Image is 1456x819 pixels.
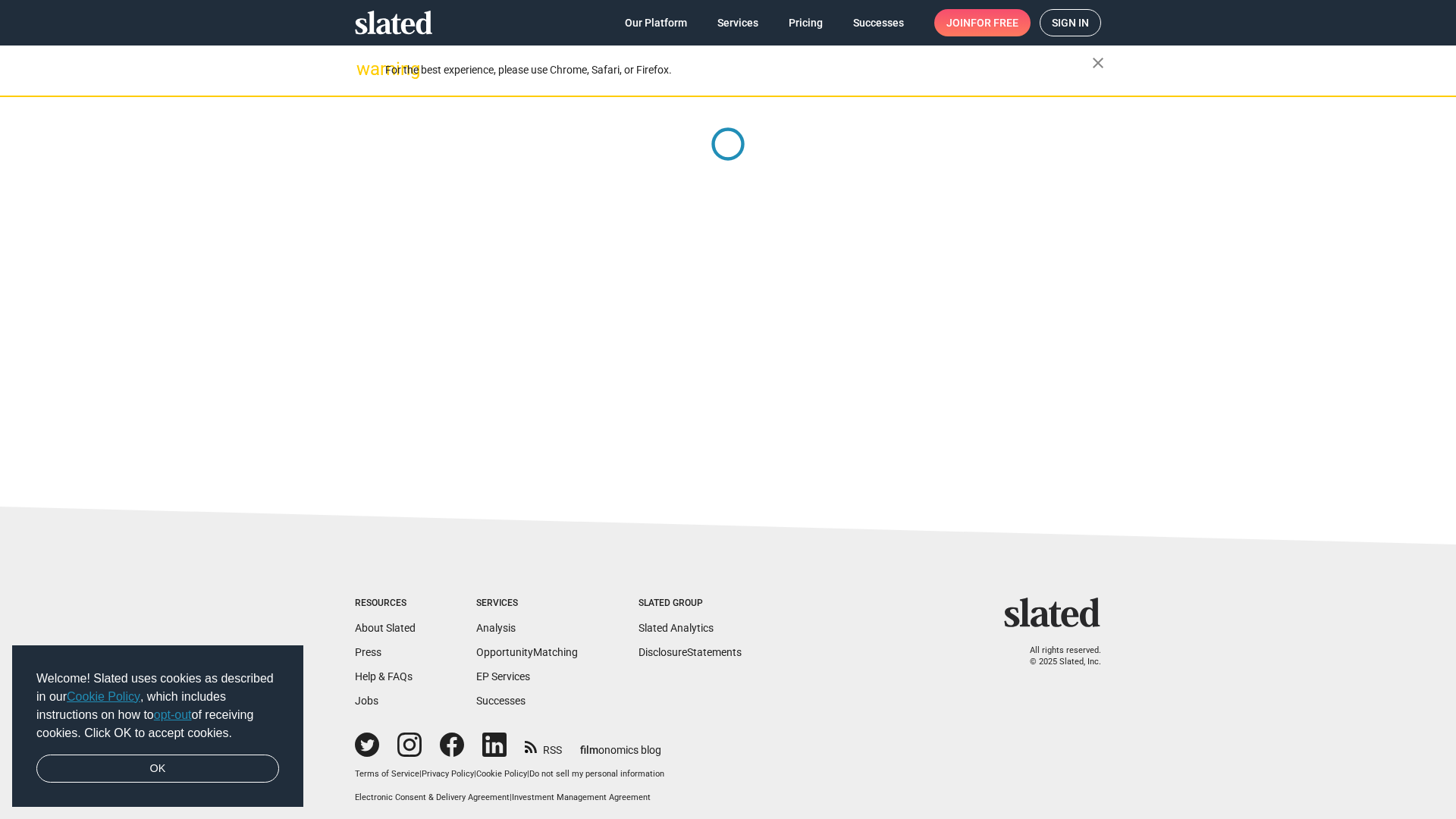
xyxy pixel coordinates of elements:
[529,769,664,780] button: Do not sell my personal information
[476,670,530,682] a: EP Services
[12,645,303,808] div: cookieconsent
[355,695,378,707] a: Jobs
[934,9,1031,36] a: Joinfor free
[512,792,651,802] a: Investment Management Agreement
[971,9,1018,36] span: for free
[705,9,770,36] a: Services
[841,9,916,36] a: Successes
[355,622,416,634] a: About Slated
[580,744,598,756] span: film
[510,792,512,802] span: |
[154,708,192,721] a: opt-out
[639,598,742,610] div: Slated Group
[355,670,413,682] a: Help & FAQs
[777,9,835,36] a: Pricing
[356,60,375,78] mat-icon: warning
[1052,10,1089,36] span: Sign in
[422,769,474,779] a: Privacy Policy
[525,734,562,758] a: RSS
[355,792,510,802] a: Electronic Consent & Delivery Agreement
[474,769,476,779] span: |
[36,755,279,783] a: dismiss cookie message
[355,598,416,610] div: Resources
[385,60,1092,80] div: For the best experience, please use Chrome, Safari, or Firefox.
[476,646,578,658] a: OpportunityMatching
[1014,645,1101,667] p: All rights reserved. © 2025 Slated, Inc.
[639,622,714,634] a: Slated Analytics
[613,9,699,36] a: Our Platform
[625,9,687,36] span: Our Platform
[476,695,526,707] a: Successes
[580,731,661,758] a: filmonomics blog
[476,769,527,779] a: Cookie Policy
[946,9,1018,36] span: Join
[67,690,140,703] a: Cookie Policy
[639,646,742,658] a: DisclosureStatements
[789,9,823,36] span: Pricing
[853,9,904,36] span: Successes
[1089,54,1107,72] mat-icon: close
[476,622,516,634] a: Analysis
[355,769,419,779] a: Terms of Service
[355,646,381,658] a: Press
[1040,9,1101,36] a: Sign in
[717,9,758,36] span: Services
[36,670,279,742] span: Welcome! Slated uses cookies as described in our , which includes instructions on how to of recei...
[419,769,422,779] span: |
[476,598,578,610] div: Services
[527,769,529,779] span: |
